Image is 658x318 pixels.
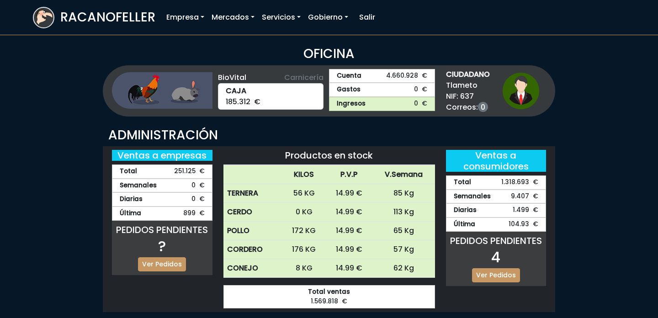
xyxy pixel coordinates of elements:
td: 85 Kg [372,184,435,203]
td: 56 KG [282,184,325,203]
th: KILOS [282,165,325,184]
a: Ingresos0 € [329,97,435,111]
strong: CIUDADANO [446,69,490,80]
div: 9.407 € [446,190,547,204]
td: 14.99 € [325,259,372,278]
a: 0 [478,102,488,112]
td: 14.99 € [325,184,372,203]
span: Correos: [446,102,490,113]
span: 4 [491,247,500,267]
strong: Cuenta [337,71,361,81]
td: 14.99 € [325,203,372,222]
strong: Última [454,220,475,229]
h5: Productos en stock [223,150,435,161]
td: 113 Kg [372,203,435,222]
strong: CAJA [226,85,316,96]
a: Servicios [258,8,304,26]
span: Carnicería [284,72,324,83]
img: logoracarojo.png [34,8,53,25]
span: NIF: 637 [446,91,490,102]
a: Salir [356,8,379,26]
th: CONEJO [223,259,283,278]
a: Mercados [208,8,258,26]
div: 185.312 € [218,83,324,110]
div: BioVital [218,72,324,83]
h5: PEDIDOS PENDIENTES [112,224,212,235]
a: Cuenta4.660.928 € [329,69,435,83]
th: POLLO [223,222,283,240]
th: TERNERA [223,184,283,203]
th: V.Semana [372,165,435,184]
img: ciudadano1.png [503,73,539,109]
div: 899 € [112,207,212,221]
th: P.V.P [325,165,372,184]
td: 176 KG [282,240,325,259]
div: 104.93 € [446,217,547,232]
strong: Diarias [454,206,477,215]
td: 62 Kg [372,259,435,278]
td: 14.99 € [325,222,372,240]
td: 172 KG [282,222,325,240]
strong: Diarias [120,195,143,204]
a: RACANOFELLER [33,5,155,31]
a: Gastos0 € [329,83,435,97]
td: 14.99 € [325,240,372,259]
th: CORDERO [223,240,283,259]
div: 1.499 € [446,203,547,217]
div: 1.569.818 € [223,285,435,308]
h3: RACANOFELLER [60,10,155,25]
div: 0 € [112,192,212,207]
td: 0 KG [282,203,325,222]
h3: OFICINA [33,46,625,62]
strong: Semanales [120,181,157,191]
div: 1.318.693 € [446,175,547,190]
div: 251.125 € [112,164,212,179]
a: Ver Pedidos [138,257,186,271]
td: 65 Kg [372,222,435,240]
strong: Gastos [337,85,361,95]
span: Tlameto [446,80,490,91]
a: Gobierno [304,8,352,26]
img: ganaderia.png [112,72,212,109]
div: 0 € [112,179,212,193]
strong: Total [454,178,471,187]
h5: Ventas a empresas [112,150,212,161]
td: 8 KG [282,259,325,278]
a: Empresa [163,8,208,26]
h5: Ventas a consumidores [446,150,547,172]
strong: Semanales [454,192,491,201]
h5: PEDIDOS PENDIENTES [446,235,547,246]
strong: Ingresos [337,99,366,109]
strong: Total [120,167,137,176]
td: 57 Kg [372,240,435,259]
th: CERDO [223,203,283,222]
strong: Última [120,209,141,218]
a: Ver Pedidos [472,268,520,282]
span: ? [158,236,166,256]
h3: ADMINISTRACIÓN [108,127,550,143]
strong: Total ventas [231,287,427,297]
